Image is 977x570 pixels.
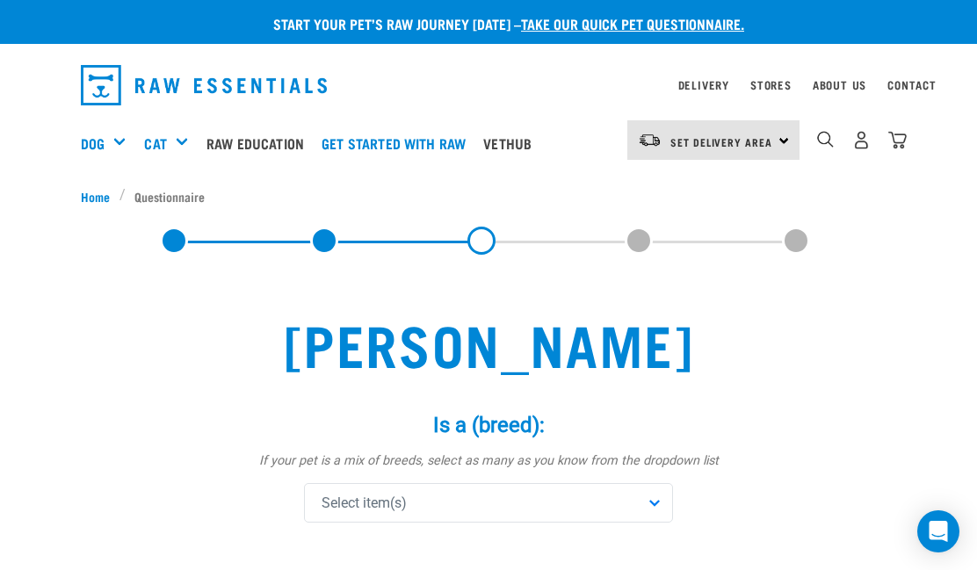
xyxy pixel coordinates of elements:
nav: dropdown navigation [67,58,910,112]
div: Open Intercom Messenger [917,510,959,552]
a: take our quick pet questionnaire. [521,19,744,27]
a: Vethub [479,108,545,178]
p: If your pet is a mix of breeds, select as many as you know from the dropdown list [225,451,752,471]
img: user.png [852,131,871,149]
img: Raw Essentials Logo [81,65,327,105]
span: Home [81,187,110,206]
img: van-moving.png [638,133,662,148]
a: Contact [887,82,937,88]
img: home-icon-1@2x.png [817,131,834,148]
span: Set Delivery Area [670,139,772,145]
a: Stores [750,82,792,88]
a: Home [81,187,119,206]
a: Dog [81,133,105,154]
a: Cat [144,133,166,154]
img: home-icon@2x.png [888,131,907,149]
h2: [PERSON_NAME] [239,311,738,374]
a: Get started with Raw [317,108,479,178]
label: Is a (breed): [225,409,752,441]
a: Delivery [678,82,729,88]
nav: breadcrumbs [81,187,896,206]
a: Raw Education [202,108,317,178]
span: Select item(s) [322,493,407,514]
a: About Us [813,82,866,88]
